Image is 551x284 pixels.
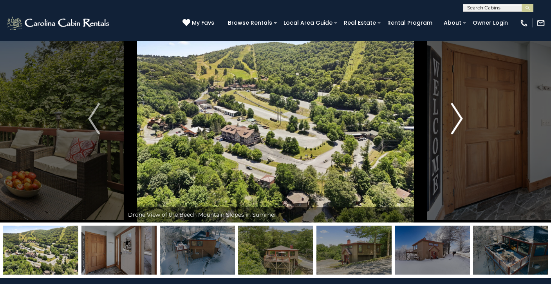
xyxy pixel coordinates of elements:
[395,226,470,275] img: 167882464
[316,226,392,275] img: 167103746
[238,226,313,275] img: 167103752
[64,15,124,222] button: Previous
[340,17,380,29] a: Real Estate
[224,17,276,29] a: Browse Rentals
[520,19,528,27] img: phone-regular-white.png
[469,17,512,29] a: Owner Login
[124,207,427,222] div: Drone View of the Beech Mountain Slopes in Summer
[81,226,157,275] img: 167882469
[473,226,548,275] img: 167882418
[537,19,545,27] img: mail-regular-white.png
[182,19,216,27] a: My Favs
[280,17,336,29] a: Local Area Guide
[440,17,465,29] a: About
[6,15,112,31] img: White-1-2.png
[192,19,214,27] span: My Favs
[160,226,235,275] img: 167882417
[88,103,100,134] img: arrow
[451,103,463,134] img: arrow
[427,15,487,222] button: Next
[3,226,78,275] img: 167103775
[383,17,436,29] a: Rental Program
